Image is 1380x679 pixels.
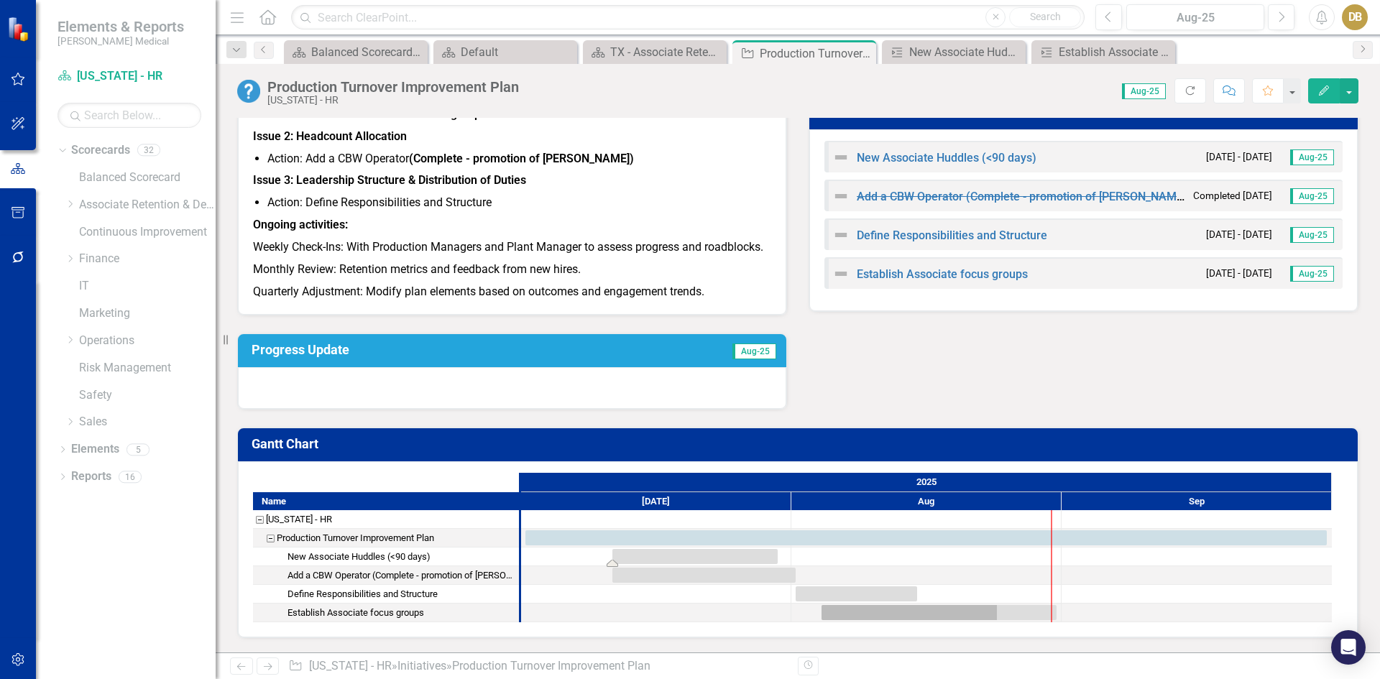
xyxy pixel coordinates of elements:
div: [US_STATE] - HR [267,95,519,106]
div: Task: Texas - HR Start date: 2025-07-01 End date: 2025-07-02 [253,510,519,529]
div: Texas - HR [253,510,519,529]
div: New Associate Huddles (<90 days) [253,548,519,566]
a: Reports [71,468,111,485]
a: [US_STATE] - HR [57,68,201,85]
div: Jul [521,492,791,511]
small: [DATE] - [DATE] [1206,267,1272,280]
div: Default [461,43,574,61]
small: Completed [DATE] [1193,189,1272,203]
span: Aug-25 [732,343,776,359]
div: 32 [137,144,160,157]
small: [PERSON_NAME] Medical [57,35,184,47]
li: Action: Add a CBW Operator [267,151,771,167]
a: Risk Management [79,360,216,377]
div: [US_STATE] - HR [266,510,332,529]
strong: Issue 3: Leadership Structure & Distribution of Duties [253,173,526,187]
div: New Associate Huddles (<90 days) [287,548,431,566]
div: Task: Start date: 2025-07-01 End date: 2025-09-30 [525,530,1327,545]
div: New Associate Huddles (<90 days) [909,43,1022,61]
div: Task: Start date: 2025-08-01 End date: 2025-08-15 [796,586,917,601]
span: Aug-25 [1290,188,1334,204]
img: Not Defined [832,188,850,205]
a: Establish Associate focus groups [1035,43,1172,61]
img: Not Defined [832,226,850,244]
div: Define Responsibilities and Structure [253,585,519,604]
div: Production Turnover Improvement Plan [277,529,434,548]
a: Default [437,43,574,61]
img: Not Defined [832,149,850,166]
div: Aug-25 [1131,9,1259,27]
a: New Associate Huddles (<90 days) [857,151,1036,165]
a: Establish Associate focus groups [857,267,1028,281]
div: Task: Start date: 2025-08-04 End date: 2025-08-31 [253,604,519,622]
div: Production Turnover Improvement Plan [452,659,650,673]
div: Task: Start date: 2025-07-11 End date: 2025-07-30 [253,548,519,566]
div: Task: Start date: 2025-07-11 End date: 2025-07-30 [612,549,778,564]
span: Search [1030,11,1061,22]
a: Sales [79,414,216,430]
input: Search ClearPoint... [291,5,1085,30]
a: Balanced Scorecard Welcome Page [287,43,424,61]
div: Task: Start date: 2025-07-11 End date: 2025-08-01 [253,566,519,585]
a: Operations [79,333,216,349]
small: [DATE] - [DATE] [1206,228,1272,241]
div: Sep [1062,492,1332,511]
span: Aug-25 [1290,227,1334,243]
a: Marketing [79,305,216,322]
span: Aug-25 [1290,149,1334,165]
div: Define Responsibilities and Structure [287,585,438,604]
button: Search [1009,7,1081,27]
p: Quarterly Adjustment: Modify plan elements based on outcomes and engagement trends. [253,281,771,300]
a: Associate Retention & Development [79,197,216,213]
div: Task: Start date: 2025-07-11 End date: 2025-08-01 [612,568,796,583]
img: ClearPoint Strategy [7,16,32,41]
div: Establish Associate focus groups [1059,43,1172,61]
a: [US_STATE] - HR [309,659,392,673]
a: Scorecards [71,142,130,159]
a: Elements [71,441,119,458]
span: Elements & Reports [57,18,184,35]
a: Balanced Scorecard [79,170,216,186]
a: Define Responsibilities and Structure [857,228,1047,242]
div: Add a CBW Operator (Complete - promotion of Melanie Wanless) [253,566,519,585]
div: Name [253,492,519,510]
a: Add a CBW Operator (Complete - promotion of [PERSON_NAME]) [857,190,1190,203]
div: Open Intercom Messenger [1331,630,1366,665]
div: Production Turnover Improvement Plan [253,529,519,548]
h3: Progress Update [252,343,611,357]
div: TX - Associate Retention [610,43,723,61]
div: 16 [119,471,142,483]
a: New Associate Huddles (<90 days) [885,43,1022,61]
input: Search Below... [57,103,201,128]
div: Task: Start date: 2025-08-01 End date: 2025-08-15 [253,585,519,604]
strong: Action 2: Establish Associate focus groups [267,107,487,121]
small: [DATE] - [DATE] [1206,150,1272,164]
a: TX - Associate Retention [586,43,723,61]
h3: Gantt Chart [252,437,1349,451]
p: Weekly Check-Ins: With Production Managers and Plant Manager to assess progress and roadblocks. [253,236,771,259]
button: DB [1342,4,1368,30]
div: Task: Start date: 2025-08-04 End date: 2025-08-31 [822,605,1057,620]
img: Not Defined [832,265,850,282]
div: 5 [126,443,149,456]
div: Task: Start date: 2025-07-01 End date: 2025-09-30 [253,529,519,548]
button: Aug-25 [1126,4,1264,30]
img: No Information [237,80,260,103]
a: Initiatives [397,659,446,673]
strong: (Complete - promotion of [PERSON_NAME]) [409,152,634,165]
a: Finance [79,251,216,267]
div: » » [288,658,787,675]
div: Balanced Scorecard Welcome Page [311,43,424,61]
div: Establish Associate focus groups [287,604,424,622]
div: Production Turnover Improvement Plan [760,45,873,63]
span: Aug-25 [1122,83,1166,99]
strong: Issue 2: Headcount Allocation [253,129,407,143]
div: 2025 [521,473,1332,491]
div: Aug [791,492,1062,511]
a: Continuous Improvement [79,224,216,241]
div: Production Turnover Improvement Plan [267,79,519,95]
span: Aug-25 [1290,266,1334,282]
a: IT [79,278,216,295]
strong: Ongoing activities: [253,218,348,231]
